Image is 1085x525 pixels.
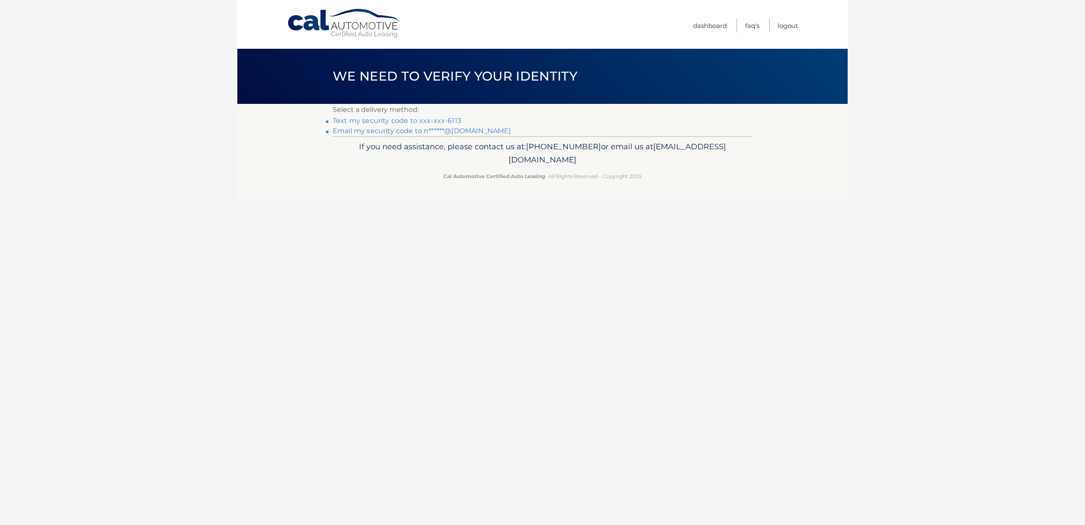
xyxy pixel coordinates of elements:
[526,142,601,151] span: [PHONE_NUMBER]
[778,19,798,33] a: Logout
[338,172,747,181] p: - All Rights Reserved - Copyright 2025
[287,8,401,39] a: Cal Automotive
[333,117,461,125] a: Text my security code to xxx-xxx-6113
[745,19,759,33] a: FAQ's
[333,68,577,84] span: We need to verify your identity
[338,140,747,167] p: If you need assistance, please contact us at: or email us at
[693,19,727,33] a: Dashboard
[333,127,511,135] a: Email my security code to n******@[DOMAIN_NAME]
[443,173,545,179] strong: Cal Automotive Certified Auto Leasing
[333,104,752,116] p: Select a delivery method:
